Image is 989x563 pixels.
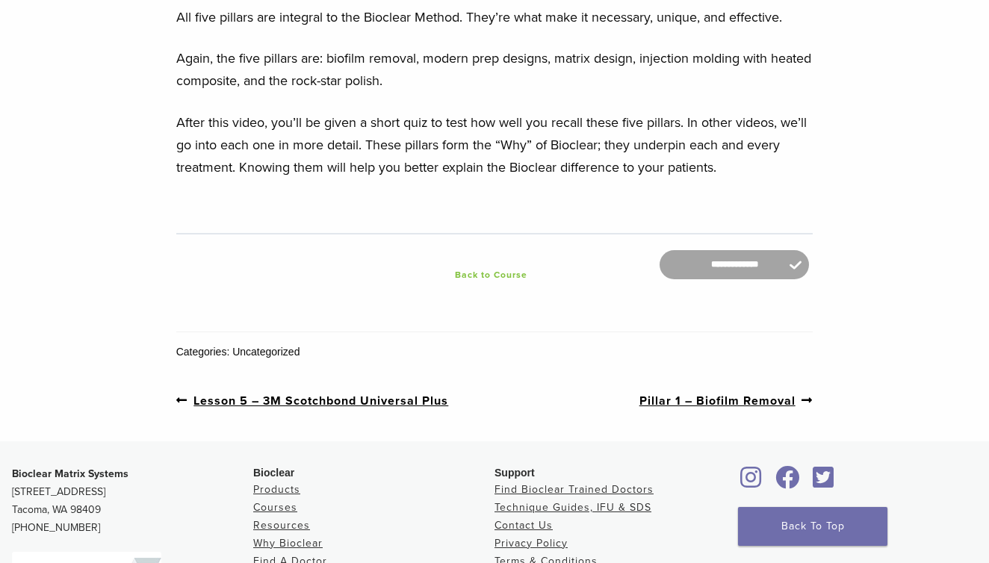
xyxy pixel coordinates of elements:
[253,483,300,496] a: Products
[176,344,813,360] div: Categories: Uncategorized
[494,483,654,496] a: Find Bioclear Trained Doctors
[494,519,553,532] a: Contact Us
[770,475,804,490] a: Bioclear
[326,266,657,284] a: Back to Course
[736,475,767,490] a: Bioclear
[494,501,651,514] a: Technique Guides, IFU & SDS
[738,507,887,546] a: Back To Top
[176,111,813,178] p: After this video, you’ll be given a short quiz to test how well you recall these five pillars. In...
[176,47,813,92] p: Again, the five pillars are: biofilm removal, modern prep designs, matrix design, injection moldi...
[494,467,535,479] span: Support
[12,465,253,537] p: [STREET_ADDRESS] Tacoma, WA 98409 [PHONE_NUMBER]
[176,391,449,410] a: Lesson 5 – 3M Scotchbond Universal Plus
[176,360,813,441] nav: Post Navigation
[253,537,323,550] a: Why Bioclear
[253,519,310,532] a: Resources
[807,475,839,490] a: Bioclear
[494,537,568,550] a: Privacy Policy
[253,467,294,479] span: Bioclear
[12,467,128,480] strong: Bioclear Matrix Systems
[176,6,813,28] p: All five pillars are integral to the Bioclear Method. They’re what make it necessary, unique, and...
[639,391,813,410] a: Pillar 1 – Biofilm Removal
[253,501,297,514] a: Courses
